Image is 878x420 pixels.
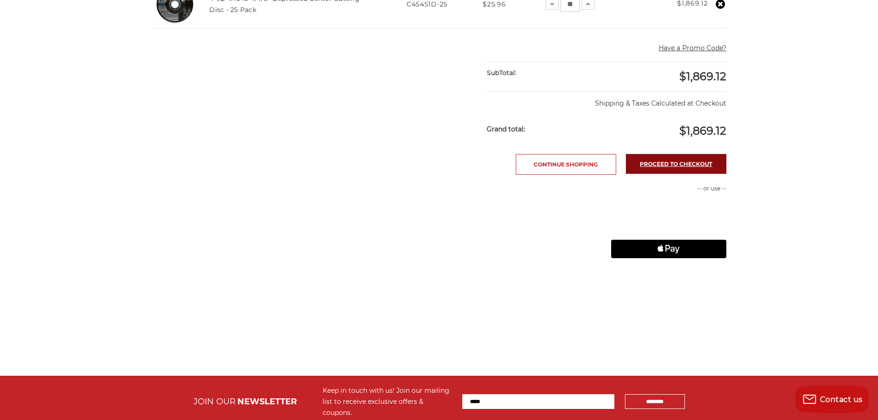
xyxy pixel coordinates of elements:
p: -- or use -- [611,184,726,193]
button: Have a Promo Code? [659,43,726,53]
span: Contact us [820,395,863,404]
a: Proceed to checkout [626,154,726,174]
div: SubTotal: [487,62,607,84]
span: $1,869.12 [679,70,726,83]
iframe: PayPal-paylater [611,217,726,235]
span: $1,869.12 [679,124,726,137]
a: Continue Shopping [516,154,616,175]
span: NEWSLETTER [237,396,297,407]
strong: Grand total: [487,125,525,133]
p: Shipping & Taxes Calculated at Checkout [487,91,726,108]
div: Keep in touch with us! Join our mailing list to receive exclusive offers & coupons. [323,385,453,418]
button: Contact us [795,385,869,413]
span: JOIN OUR [194,396,236,407]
